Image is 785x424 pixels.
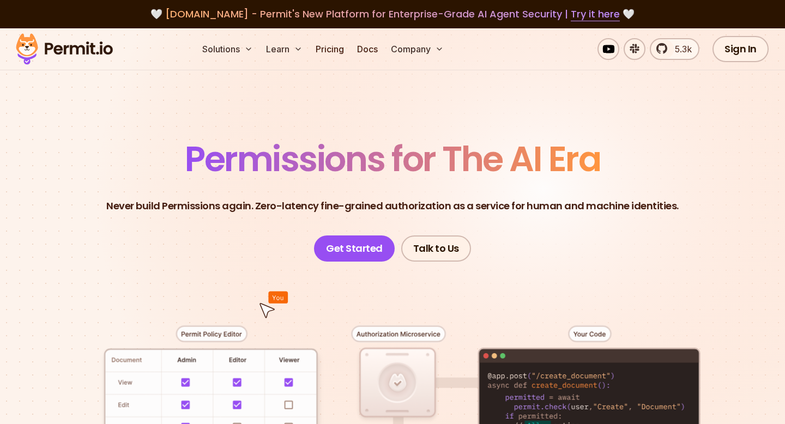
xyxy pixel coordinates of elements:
img: Permit logo [11,31,118,68]
p: Never build Permissions again. Zero-latency fine-grained authorization as a service for human and... [106,198,679,214]
span: [DOMAIN_NAME] - Permit's New Platform for Enterprise-Grade AI Agent Security | [165,7,620,21]
span: 5.3k [668,43,692,56]
button: Company [387,38,448,60]
a: Sign In [712,36,769,62]
a: Docs [353,38,382,60]
button: Learn [262,38,307,60]
div: 🤍 🤍 [26,7,759,22]
a: Try it here [571,7,620,21]
span: Permissions for The AI Era [185,135,600,183]
a: Pricing [311,38,348,60]
a: 5.3k [650,38,699,60]
a: Talk to Us [401,235,471,262]
button: Solutions [198,38,257,60]
a: Get Started [314,235,395,262]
